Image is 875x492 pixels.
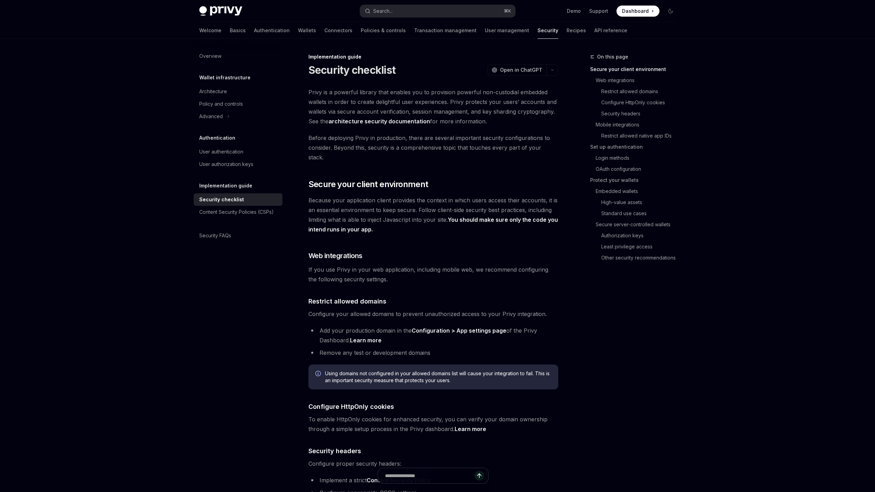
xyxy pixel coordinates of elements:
span: If you use Privy in your web application, including mobile web, we recommend configuring the foll... [308,265,558,284]
a: Other security recommendations [601,252,682,263]
a: Restrict allowed domains [601,86,682,97]
span: Because your application client provides the context in which users access their accounts, it is ... [308,195,558,234]
div: Architecture [199,87,227,96]
a: Protect your wallets [590,175,682,186]
div: Implementation guide [308,53,558,60]
span: Restrict allowed domains [308,297,386,306]
span: Configure your allowed domains to prevent unauthorized access to your Privy integration. [308,309,558,319]
a: Policy and controls [194,98,282,110]
a: Security FAQs [194,229,282,242]
div: Advanced [199,112,223,121]
a: User authorization keys [194,158,282,170]
a: Welcome [199,22,221,39]
a: Web integrations [596,75,682,86]
a: Mobile integrations [596,119,682,130]
h5: Wallet infrastructure [199,73,251,82]
h1: Security checklist [308,64,396,76]
div: Search... [373,7,393,15]
a: Security [537,22,558,39]
a: Configuration > App settings page [412,327,506,334]
svg: Info [315,371,322,378]
a: Dashboard [616,6,659,17]
div: Content Security Policies (CSPs) [199,208,274,216]
button: Open in ChatGPT [487,64,546,76]
a: Support [589,8,608,15]
a: Restrict allowed native app IDs [601,130,682,141]
a: OAuth configuration [596,164,682,175]
button: Search...⌘K [360,5,515,17]
span: Security headers [308,446,361,456]
a: API reference [594,22,627,39]
a: Demo [567,8,581,15]
a: Learn more [455,425,486,433]
li: Add your production domain in the of the Privy Dashboard. [308,326,558,345]
div: Security checklist [199,195,244,204]
a: Architecture [194,85,282,98]
h5: Authentication [199,134,235,142]
a: User authentication [194,146,282,158]
div: User authorization keys [199,160,253,168]
a: Transaction management [414,22,476,39]
a: Standard use cases [601,208,682,219]
div: Security FAQs [199,231,231,240]
a: Security headers [601,108,682,119]
span: Privy is a powerful library that enables you to provision powerful non-custodial embedded wallets... [308,87,558,126]
span: Dashboard [622,8,649,15]
a: Content Security Policies (CSPs) [194,206,282,218]
a: Overview [194,50,282,62]
a: Set up authentication [590,141,682,152]
span: On this page [597,53,628,61]
a: Policies & controls [361,22,406,39]
a: Recipes [567,22,586,39]
span: ⌘ K [504,8,511,14]
a: Connectors [324,22,352,39]
span: Before deploying Privy in production, there are several important security configurations to cons... [308,133,558,162]
div: Overview [199,52,221,60]
a: Learn more [350,337,382,344]
span: Secure your client environment [308,179,428,190]
a: Security checklist [194,193,282,206]
div: Policy and controls [199,100,243,108]
span: Open in ChatGPT [500,67,542,73]
a: Authentication [254,22,290,39]
li: Remove any test or development domains [308,348,558,358]
span: Using domains not configured in your allowed domains list will cause your integration to fail. Th... [325,370,551,384]
img: dark logo [199,6,242,16]
a: architecture security documentation [329,118,430,125]
a: Login methods [596,152,682,164]
button: Send message [474,471,484,481]
span: To enable HttpOnly cookies for enhanced security, you can verify your domain ownership through a ... [308,414,558,434]
span: Web integrations [308,251,362,261]
span: Configure HttpOnly cookies [308,402,394,411]
a: High-value assets [601,197,682,208]
h5: Implementation guide [199,182,252,190]
a: Least privilege access [601,241,682,252]
a: Secure server-controlled wallets [596,219,682,230]
a: Authorization keys [601,230,682,241]
a: Secure your client environment [590,64,682,75]
span: Configure proper security headers: [308,459,558,468]
a: Wallets [298,22,316,39]
div: User authentication [199,148,243,156]
a: Configure HttpOnly cookies [601,97,682,108]
button: Toggle dark mode [665,6,676,17]
a: Basics [230,22,246,39]
a: Embedded wallets [596,186,682,197]
a: User management [485,22,529,39]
